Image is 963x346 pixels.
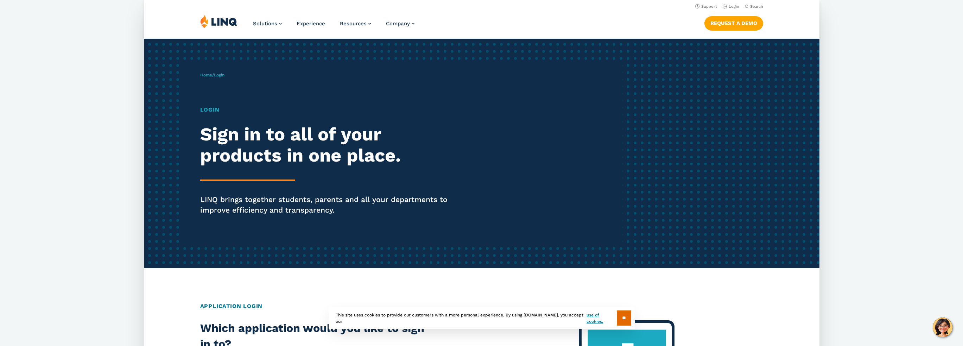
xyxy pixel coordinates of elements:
a: use of cookies. [587,312,616,325]
nav: Utility Navigation [144,2,819,10]
a: Home [200,73,212,77]
span: Search [750,4,763,9]
button: Hello, have a question? Let’s chat. [933,317,952,337]
div: This site uses cookies to provide our customers with a more personal experience. By using [DOMAIN... [329,307,635,329]
a: Login [722,4,739,9]
img: LINQ | K‑12 Software [200,15,237,28]
span: Company [386,20,410,27]
a: Solutions [253,20,282,27]
p: LINQ brings together students, parents and all your departments to improve efficiency and transpa... [200,194,461,215]
h2: Sign in to all of your products in one place. [200,124,461,166]
a: Experience [297,20,325,27]
a: Resources [340,20,371,27]
nav: Button Navigation [704,15,763,30]
h2: Application Login [200,302,763,310]
span: Login [214,73,224,77]
span: Resources [340,20,367,27]
a: Support [695,4,717,9]
nav: Primary Navigation [253,15,414,38]
h1: Login [200,106,461,114]
span: Solutions [253,20,277,27]
a: Company [386,20,414,27]
a: Request a Demo [704,16,763,30]
span: / [200,73,224,77]
button: Open Search Bar [745,4,763,9]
